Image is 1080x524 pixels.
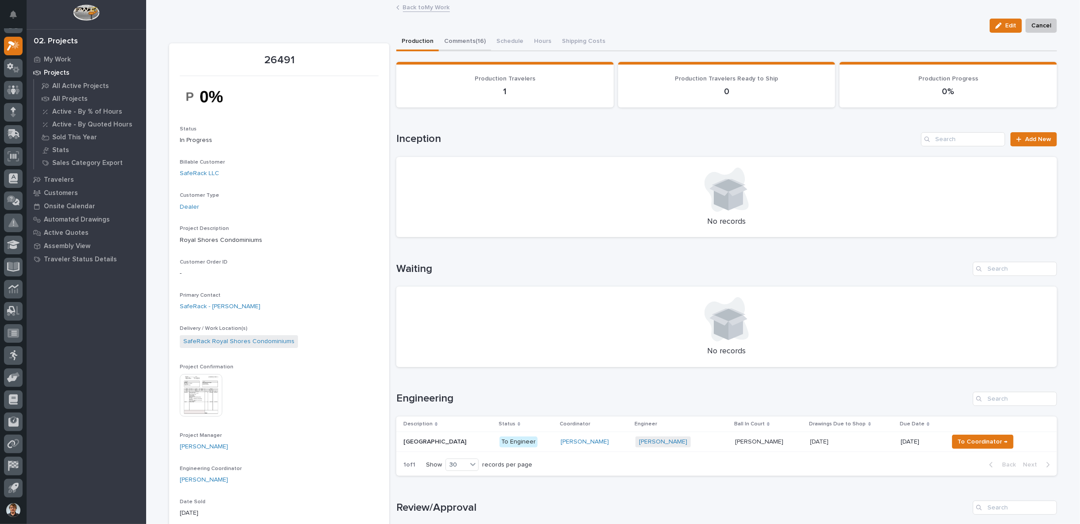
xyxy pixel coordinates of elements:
[735,436,785,446] p: [PERSON_NAME]
[44,189,78,197] p: Customers
[499,419,515,429] p: Status
[27,226,146,239] a: Active Quotes
[180,54,379,67] p: 26491
[396,432,1057,452] tr: [GEOGRAPHIC_DATA][GEOGRAPHIC_DATA] To Engineer[PERSON_NAME] [PERSON_NAME] [PERSON_NAME][PERSON_NA...
[27,186,146,199] a: Customers
[180,364,233,370] span: Project Confirmation
[52,146,69,154] p: Stats
[997,461,1016,469] span: Back
[1023,461,1042,469] span: Next
[475,76,535,82] span: Production Travelers
[73,4,99,21] img: Workspace Logo
[396,392,969,405] h1: Engineering
[921,132,1005,146] input: Search
[407,86,603,97] p: 1
[180,136,379,145] p: In Progress
[180,475,228,485] a: [PERSON_NAME]
[44,216,110,224] p: Automated Drawings
[44,256,117,264] p: Traveler Status Details
[44,69,70,77] p: Projects
[491,33,529,51] button: Schedule
[396,263,969,275] h1: Waiting
[1026,19,1057,33] button: Cancel
[407,347,1046,356] p: No records
[27,199,146,213] a: Onsite Calendar
[34,144,146,156] a: Stats
[4,5,23,24] button: Notifications
[810,436,831,446] p: [DATE]
[180,509,379,518] p: [DATE]
[850,86,1046,97] p: 0%
[52,82,109,90] p: All Active Projects
[52,159,123,167] p: Sales Category Export
[396,501,969,514] h1: Review/Approval
[809,419,866,429] p: Drawings Due to Shop
[180,169,219,178] a: SafeRack LLC
[396,454,422,476] p: 1 of 1
[27,213,146,226] a: Automated Drawings
[482,461,532,469] p: records per page
[952,435,1014,449] button: To Coordinator →
[734,419,765,429] p: Ball In Court
[529,33,557,51] button: Hours
[52,134,97,142] p: Sold This Year
[557,33,611,51] button: Shipping Costs
[990,19,1022,33] button: Edit
[973,392,1057,406] input: Search
[180,269,379,278] p: -
[180,433,222,438] span: Project Manager
[180,326,248,331] span: Delivery / Work Location(s)
[180,126,197,132] span: Status
[34,157,146,169] a: Sales Category Export
[403,2,450,12] a: Back toMy Work
[44,229,89,237] p: Active Quotes
[1010,132,1057,146] a: Add New
[27,53,146,66] a: My Work
[180,442,228,451] a: [PERSON_NAME]
[180,81,246,112] img: FPKZxY93YWEo0i1jCV3fi8ucKOfZTXGAG2RYZWG4VLI
[973,262,1057,276] input: Search
[34,105,146,118] a: Active - By % of Hours
[52,108,122,116] p: Active - By % of Hours
[44,176,74,184] p: Travelers
[499,436,538,448] div: To Engineer
[52,95,88,103] p: All Projects
[1019,461,1057,469] button: Next
[561,438,609,446] a: [PERSON_NAME]
[629,86,825,97] p: 0
[4,501,23,520] button: users-avatar
[900,419,925,429] p: Due Date
[1025,136,1051,142] span: Add New
[446,460,467,470] div: 30
[396,33,439,51] button: Production
[635,419,657,429] p: Engineer
[973,501,1057,515] div: Search
[918,76,978,82] span: Production Progress
[34,118,146,130] a: Active - By Quoted Hours
[675,76,778,82] span: Production Travelers Ready to Ship
[27,66,146,79] a: Projects
[439,33,491,51] button: Comments (16)
[1031,20,1051,31] span: Cancel
[180,499,205,505] span: Date Sold
[183,337,294,346] a: SafeRack Royal Shores Condominiums
[27,173,146,186] a: Travelers
[639,438,687,446] a: [PERSON_NAME]
[34,37,78,46] div: 02. Projects
[34,92,146,105] a: All Projects
[44,242,90,250] p: Assembly View
[1005,22,1016,30] span: Edit
[901,438,941,446] p: [DATE]
[180,260,228,265] span: Customer Order ID
[982,461,1019,469] button: Back
[34,80,146,92] a: All Active Projects
[180,293,221,298] span: Primary Contact
[180,466,242,471] span: Engineering Coordinator
[180,203,199,212] a: Dealer
[27,239,146,252] a: Assembly View
[560,419,590,429] p: Coordinator
[180,302,260,311] a: SafeRack - [PERSON_NAME]
[403,419,433,429] p: Description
